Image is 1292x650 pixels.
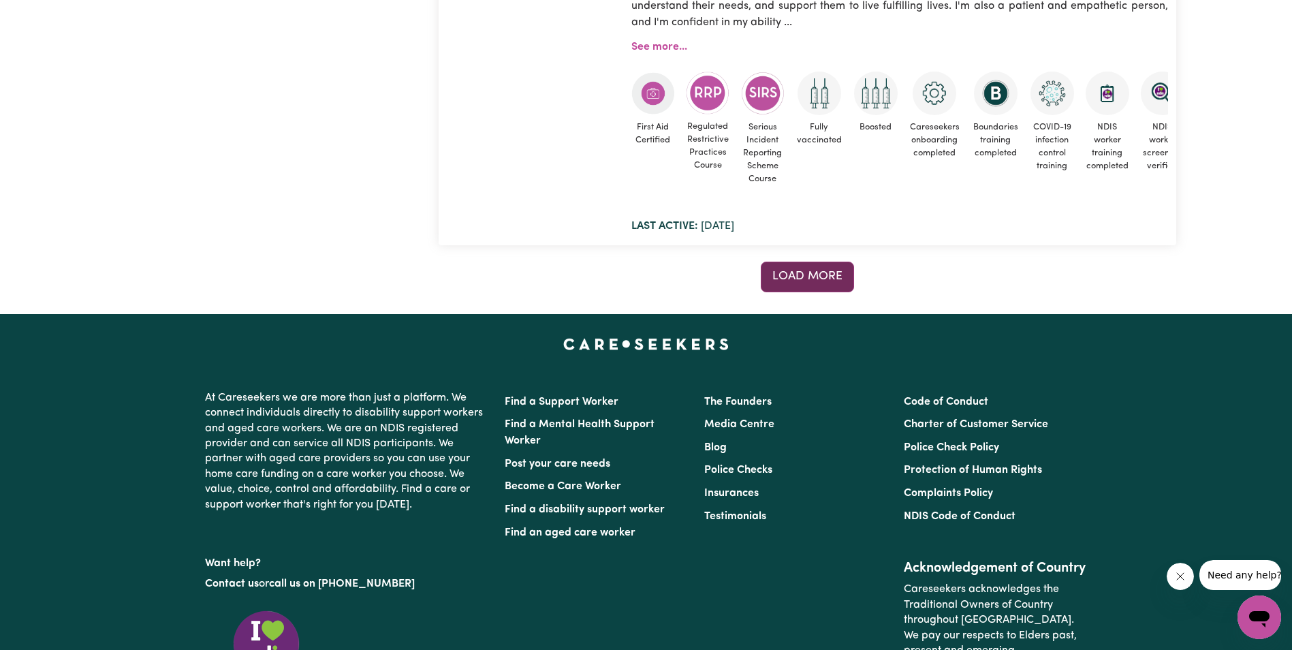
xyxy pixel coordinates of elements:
span: Regulated Restrictive Practices Course [686,114,730,178]
a: call us on [PHONE_NUMBER] [269,578,415,589]
span: Fully vaccinated [795,115,843,152]
a: Police Check Policy [904,442,999,453]
a: Careseekers home page [563,339,729,350]
span: Boundaries training completed [972,115,1020,166]
span: NDIS worker training completed [1085,115,1130,179]
span: First Aid Certified [631,115,675,152]
a: Blog [704,442,727,453]
span: Serious Incident Reporting Scheme Course [741,115,785,191]
span: NDIS worker screening verified [1141,115,1184,179]
iframe: Message from company [1199,560,1281,590]
a: Complaints Policy [904,488,993,499]
span: [DATE] [631,221,734,232]
p: or [205,571,488,597]
span: Load more [772,270,842,282]
a: Protection of Human Rights [904,465,1042,476]
img: CS Academy: Introduction to NDIS Worker Training course completed [1086,72,1129,115]
a: See more... [631,42,687,52]
img: Care and support worker has received 2 doses of COVID-19 vaccine [798,72,841,115]
img: CS Academy: COVID-19 Infection Control Training course completed [1030,72,1074,115]
img: CS Academy: Regulated Restrictive Practices course completed [686,72,729,114]
a: Media Centre [704,419,774,430]
span: Careseekers onboarding completed [909,115,961,166]
a: Police Checks [704,465,772,476]
a: Charter of Customer Service [904,419,1048,430]
a: Find an aged care worker [505,527,635,538]
iframe: Button to launch messaging window [1238,595,1281,639]
a: Find a disability support worker [505,504,665,515]
img: CS Academy: Careseekers Onboarding course completed [913,72,956,115]
img: CS Academy: Serious Incident Reporting Scheme course completed [741,72,785,115]
h2: Acknowledgement of Country [904,560,1087,576]
span: Boosted [854,115,898,139]
span: Need any help? [8,10,82,20]
span: COVID-19 infection control training [1030,115,1074,179]
iframe: Close message [1167,563,1194,590]
a: Testimonials [704,511,766,522]
a: The Founders [704,397,772,407]
a: Insurances [704,488,759,499]
a: Code of Conduct [904,397,988,407]
img: Care and support worker has completed First Aid Certification [631,72,675,115]
a: Become a Care Worker [505,481,621,492]
img: Care and support worker has received booster dose of COVID-19 vaccination [854,72,898,115]
button: See more results [761,262,854,292]
a: Post your care needs [505,459,610,469]
img: CS Academy: Boundaries in care and support work course completed [974,72,1018,115]
img: NDIS Worker Screening Verified [1141,72,1184,115]
a: Find a Support Worker [505,397,618,407]
a: Find a Mental Health Support Worker [505,419,655,446]
p: At Careseekers we are more than just a platform. We connect individuals directly to disability su... [205,385,488,518]
a: Contact us [205,578,259,589]
p: Want help? [205,551,488,571]
a: NDIS Code of Conduct [904,511,1015,522]
b: Last active: [631,221,698,232]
